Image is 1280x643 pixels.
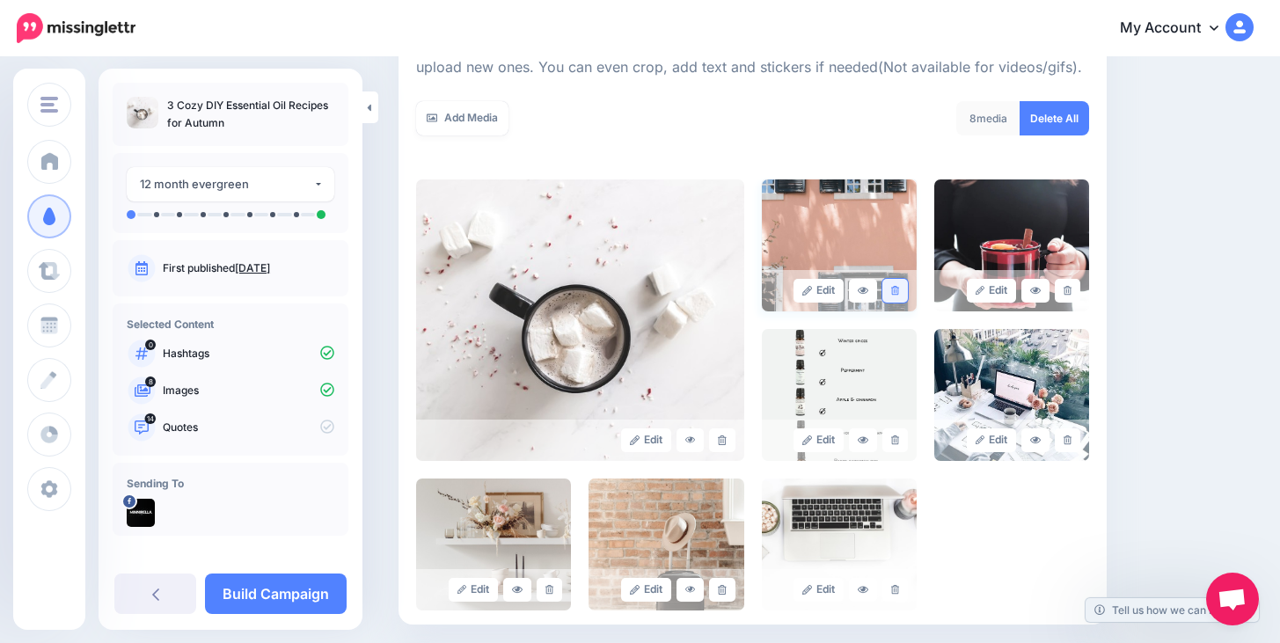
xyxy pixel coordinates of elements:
button: 12 month evergreen [127,167,334,201]
p: Images [163,383,334,398]
a: Edit [794,279,844,303]
img: 4439f2c0500a86e5eecfbe967858452c_large.jpg [762,479,917,610]
a: Edit [794,428,844,452]
a: Edit [449,578,499,602]
img: a3cd4b1ff25eea824efb7a491b7db6bf_large.jpg [416,179,744,461]
p: First published [163,260,334,276]
span: 8 [145,376,156,387]
a: Edit [794,578,844,602]
a: My Account [1102,7,1254,50]
div: Select Media [416,25,1089,610]
img: a8de448b32217cd63b1b8842b245980d_large.jpg [762,179,917,311]
a: Edit [621,578,671,602]
img: 415118360_948117023502575_3959981985223391444_n-bsa145915.jpg [127,499,155,527]
p: Hashtags [163,346,334,362]
img: 51400876a5640f9e9aa804a63db0d170_large.jpg [934,329,1089,461]
img: a3cd4b1ff25eea824efb7a491b7db6bf_thumb.jpg [127,97,158,128]
a: Delete All [1020,101,1089,135]
img: menu.png [40,97,58,113]
h4: Selected Content [127,318,334,331]
span: 0 [145,340,156,350]
img: 841ee1f6bd5e2313c2e498a762560437_large.jpg [762,329,917,461]
a: [DATE] [235,261,270,274]
img: d19ebf872c6a897f4cfcc683731352d0_large.jpg [416,479,571,610]
div: media [956,101,1020,135]
h4: Sending To [127,477,334,490]
p: Quotes [163,420,334,435]
img: Missinglettr [17,13,135,43]
a: Tell us how we can improve [1086,598,1259,622]
div: Open chat [1206,573,1259,625]
span: 8 [969,112,976,125]
p: 3 Cozy DIY Essential Oil Recipes for Autumn [167,97,334,132]
a: Edit [967,279,1017,303]
a: Edit [621,428,671,452]
a: Add Media [416,101,508,135]
img: bddf8bc4995d65658b81c03ec639a504_large.jpg [934,179,1089,311]
span: 14 [145,413,157,424]
a: Edit [967,428,1017,452]
div: 12 month evergreen [140,174,313,194]
img: 3feab3ab3d39c492476c93168f7003fe_large.jpg [589,479,743,610]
